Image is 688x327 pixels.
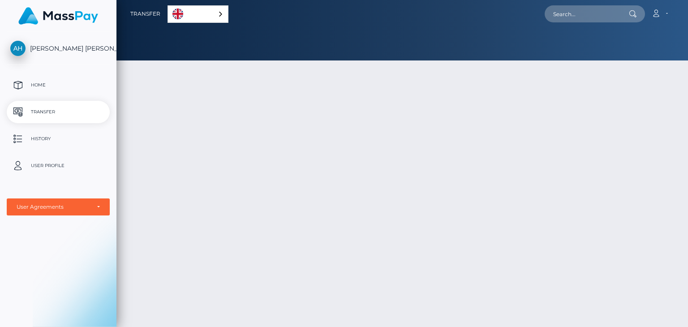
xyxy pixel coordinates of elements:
[545,5,629,22] input: Search...
[7,198,110,215] button: User Agreements
[10,159,106,172] p: User Profile
[168,6,228,22] a: English
[7,101,110,123] a: Transfer
[18,7,98,25] img: MassPay
[168,5,228,23] div: Language
[168,5,228,23] aside: Language selected: English
[7,44,110,52] span: [PERSON_NAME] [PERSON_NAME]
[7,74,110,96] a: Home
[10,132,106,146] p: History
[10,105,106,119] p: Transfer
[10,78,106,92] p: Home
[17,203,90,211] div: User Agreements
[130,4,160,23] a: Transfer
[7,128,110,150] a: History
[7,155,110,177] a: User Profile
